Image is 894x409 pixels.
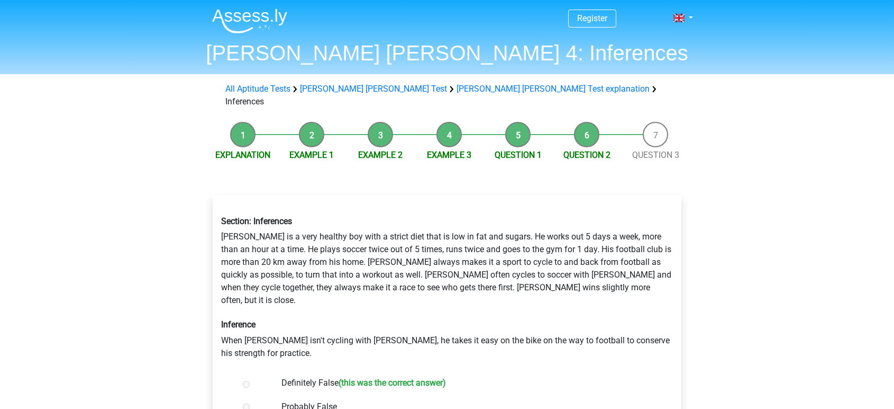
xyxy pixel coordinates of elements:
[225,84,290,94] a: All Aptitude Tests
[495,150,542,160] a: Question 1
[221,319,673,330] h6: Inference
[213,208,681,368] div: [PERSON_NAME] is a very healthy boy with a strict diet that is low in fat and sugars. He works ou...
[457,84,650,94] a: [PERSON_NAME] [PERSON_NAME] Test explanation
[289,150,334,160] a: Example 1
[221,83,673,108] div: Inferences
[358,150,403,160] a: Example 2
[339,378,446,388] h6: (this was the correct answer)
[215,150,270,160] a: Explanation
[204,40,690,66] h1: [PERSON_NAME] [PERSON_NAME] 4: Inferences
[577,13,607,23] a: Register
[300,84,447,94] a: [PERSON_NAME] [PERSON_NAME] Test
[563,150,610,160] a: Question 2
[281,377,647,392] label: Definitely False
[427,150,471,160] a: Example 3
[221,216,673,226] h6: Section: Inferences
[632,150,679,160] a: Question 3
[212,8,287,33] img: Assessly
